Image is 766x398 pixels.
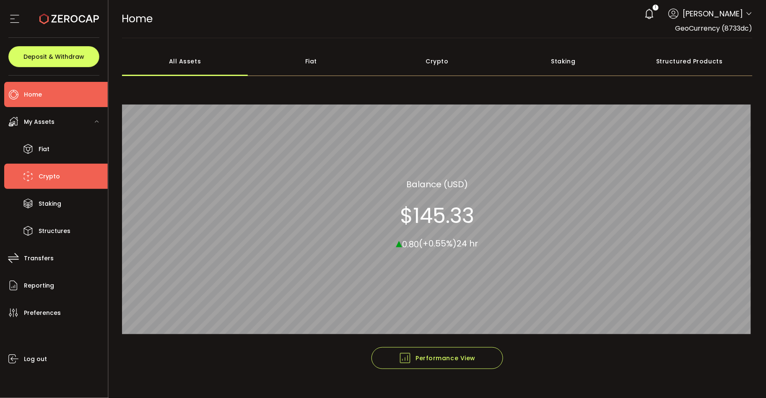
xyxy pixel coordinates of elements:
[402,238,419,250] span: 0.80
[23,54,84,60] span: Deposit & Withdraw
[39,225,70,237] span: Structures
[24,307,61,319] span: Preferences
[24,89,42,101] span: Home
[683,8,743,19] span: [PERSON_NAME]
[24,353,47,365] span: Log out
[626,47,753,76] div: Structured Products
[655,5,656,10] span: 1
[724,358,766,398] div: Widżet czatu
[419,238,457,250] span: (+0.55%)
[24,252,54,264] span: Transfers
[122,11,153,26] span: Home
[39,198,61,210] span: Staking
[8,46,99,67] button: Deposit & Withdraw
[122,47,248,76] div: All Assets
[24,116,55,128] span: My Assets
[39,170,60,183] span: Crypto
[39,143,49,155] span: Fiat
[675,24,753,33] span: GeoCurrency (8733dc)
[724,358,766,398] iframe: Chat Widget
[374,47,500,76] div: Crypto
[500,47,626,76] div: Staking
[396,234,402,252] span: ▴
[248,47,374,76] div: Fiat
[457,238,478,250] span: 24 hr
[406,178,468,191] section: Balance (USD)
[400,203,474,228] section: $145.33
[371,347,503,369] button: Performance View
[399,352,475,364] span: Performance View
[24,280,54,292] span: Reporting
